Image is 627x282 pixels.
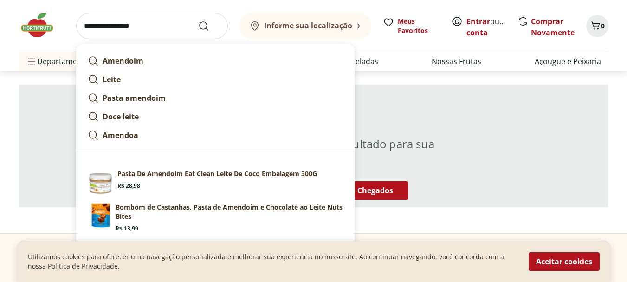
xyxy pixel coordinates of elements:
[432,56,481,67] a: Nossas Frutas
[84,107,347,126] a: Doce leite
[535,56,601,67] a: Açougue e Peixaria
[198,20,220,32] button: Submit Search
[383,17,440,35] a: Meus Favoritos
[531,16,575,38] a: Comprar Novamente
[117,169,317,178] p: Pasta De Amendoim Eat Clean Leite De Coco Embalagem 300G
[26,50,93,72] span: Departamentos
[84,89,347,107] a: Pasta amendoim
[84,70,347,89] a: Leite
[331,185,393,196] span: Recém Chegados
[28,252,517,271] p: Utilizamos cookies para oferecer uma navegação personalizada e melhorar sua experiencia no nosso ...
[84,165,347,199] a: PrincipalPasta De Amendoim Eat Clean Leite De Coco Embalagem 300GR$ 28,98
[466,16,490,26] a: Entrar
[26,50,37,72] button: Menu
[103,130,138,140] strong: Amendoa
[84,52,347,70] a: Amendoim
[264,20,352,31] b: Informe sua localização
[466,16,508,38] span: ou
[586,15,608,37] button: Carrinho
[103,111,139,122] strong: Doce leite
[84,199,347,236] a: PrincipalBombom de Castanhas, Pasta de Amendoim e Chocolate ao Leite Nuts BitesR$ 13,99
[88,203,114,229] img: Principal
[76,13,228,39] input: search
[601,21,605,30] span: 0
[103,56,143,66] strong: Amendoim
[103,74,121,85] strong: Leite
[529,252,600,271] button: Aceitar cookies
[19,11,65,39] img: Hortifruti
[117,182,140,190] span: R$ 28,98
[316,181,408,200] button: Recém Chegados
[84,126,347,144] a: Amendoa
[88,169,114,195] img: Principal
[116,203,343,221] p: Bombom de Castanhas, Pasta de Amendoim e Chocolate ao Leite Nuts Bites
[103,93,166,103] strong: Pasta amendoim
[398,17,440,35] span: Meus Favoritos
[239,13,372,39] button: Informe sua localização
[116,225,138,232] span: R$ 13,99
[466,16,517,38] a: Criar conta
